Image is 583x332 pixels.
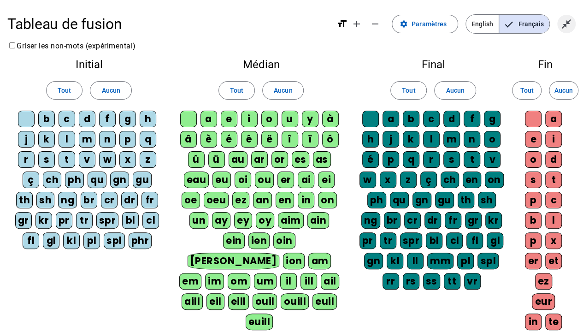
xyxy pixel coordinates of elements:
[499,15,549,33] span: Français
[298,192,314,208] div: in
[110,172,129,188] div: gn
[140,151,156,168] div: z
[390,192,409,208] div: qu
[9,42,15,48] input: Griser les non-mots (expérimental)
[443,111,460,127] div: d
[362,131,379,148] div: h
[104,232,125,249] div: spl
[407,253,424,269] div: ll
[464,131,480,148] div: n
[387,253,403,269] div: kl
[359,232,376,249] div: pr
[212,172,231,188] div: eu
[141,192,158,208] div: fr
[464,151,480,168] div: t
[79,151,95,168] div: v
[200,131,217,148] div: è
[561,18,572,30] mat-icon: close_fullscreen
[423,111,440,127] div: c
[464,111,480,127] div: f
[443,131,460,148] div: m
[281,293,308,310] div: ouill
[545,151,562,168] div: d
[101,192,118,208] div: cr
[435,192,454,208] div: gu
[119,151,136,168] div: x
[256,212,274,229] div: oy
[525,232,542,249] div: p
[200,111,217,127] div: a
[292,151,309,168] div: es
[402,85,415,96] span: Tout
[261,111,278,127] div: o
[557,15,576,33] button: Quitter le plein écran
[262,81,304,100] button: Aucun
[525,172,542,188] div: s
[133,172,152,188] div: gu
[312,293,337,310] div: euil
[59,151,75,168] div: t
[280,273,297,290] div: il
[83,232,100,249] div: pl
[88,172,106,188] div: qu
[248,232,270,249] div: ien
[370,18,381,30] mat-icon: remove
[278,212,304,229] div: aim
[412,192,431,208] div: gn
[58,85,71,96] span: Tout
[235,172,251,188] div: oi
[347,15,366,33] button: Augmenter la taille de la police
[229,151,247,168] div: au
[400,20,408,28] mat-icon: settings
[403,131,419,148] div: k
[423,273,440,290] div: ss
[241,111,258,127] div: i
[81,192,97,208] div: br
[390,81,427,100] button: Tout
[206,293,224,310] div: eil
[400,232,423,249] div: spr
[361,212,380,229] div: ng
[65,172,84,188] div: ph
[204,192,229,208] div: oeu
[549,81,578,100] button: Aucun
[38,111,55,127] div: b
[322,111,339,127] div: à
[383,111,399,127] div: a
[478,192,496,208] div: sh
[383,131,399,148] div: j
[205,273,224,290] div: im
[251,151,268,168] div: ar
[545,111,562,127] div: a
[18,151,35,168] div: r
[367,192,386,208] div: ph
[38,131,55,148] div: k
[525,151,542,168] div: o
[532,293,555,310] div: eur
[230,85,243,96] span: Tout
[445,212,461,229] div: fr
[232,192,249,208] div: ez
[254,273,277,290] div: um
[255,172,274,188] div: ou
[241,131,258,148] div: ê
[463,172,481,188] div: en
[545,212,562,229] div: l
[318,172,335,188] div: ei
[522,59,568,70] h2: Fin
[90,81,131,100] button: Aucun
[99,111,116,127] div: f
[359,172,376,188] div: w
[307,212,330,229] div: ain
[182,293,203,310] div: aill
[427,253,453,269] div: mm
[189,212,208,229] div: un
[313,151,331,168] div: as
[283,253,305,269] div: ion
[423,131,440,148] div: l
[545,314,562,330] div: te
[16,192,33,208] div: th
[443,151,460,168] div: s
[18,131,35,148] div: j
[520,85,533,96] span: Tout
